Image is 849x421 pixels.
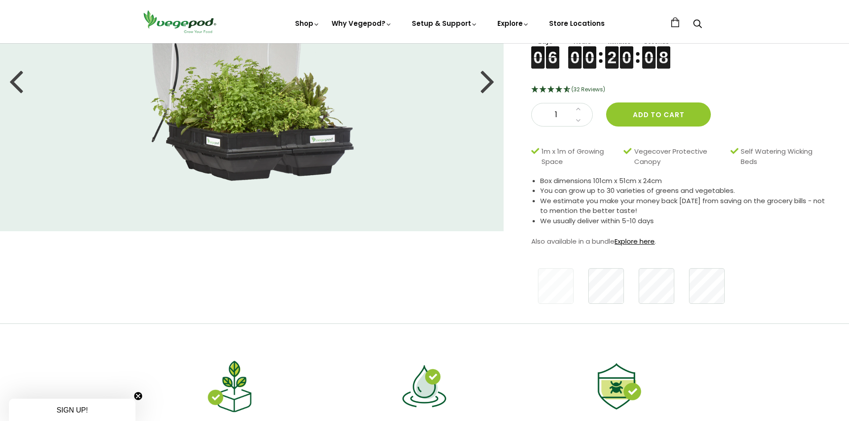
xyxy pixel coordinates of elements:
li: You can grow up to 30 varieties of greens and vegetables. [540,186,827,196]
span: 4.66 Stars - 32 Reviews [571,86,605,93]
a: Search [693,20,702,29]
figure: 0 [642,46,656,57]
a: Why Vegepod? [332,19,392,28]
a: Increase quantity by 1 [573,103,583,115]
a: Setup & Support [412,19,478,28]
div: 4.66 Stars - 32 Reviews [531,84,827,96]
span: 1m x 1m of Growing Space [541,147,619,167]
figure: 2 [605,46,619,57]
a: Decrease quantity by 1 [573,115,583,127]
li: We estimate you make your money back [DATE] from saving on the grocery bills - not to mention the... [540,196,827,216]
a: Explore here [615,237,655,246]
p: Also available in a bundle . [531,235,827,248]
span: Self Watering Wicking Beds [741,147,822,167]
a: Explore [497,19,529,28]
figure: 0 [568,46,582,57]
button: Add to cart [606,102,711,127]
figure: 0 [531,46,545,57]
span: 1 [541,109,571,121]
li: We usually deliver within 5-10 days [540,216,827,226]
div: Sale ends in [531,26,827,69]
div: SIGN UP!Close teaser [9,399,135,421]
figure: 0 [620,46,633,57]
span: SIGN UP! [57,406,88,414]
figure: 0 [583,46,596,57]
button: Close teaser [134,392,143,401]
figure: 6 [546,46,559,57]
img: Vegepod [139,9,220,34]
a: Store Locations [549,19,605,28]
span: Vegecover Protective Canopy [634,147,726,167]
li: Box dimensions 101cm x 51cm x 24cm [540,176,827,186]
a: Shop [295,19,320,28]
